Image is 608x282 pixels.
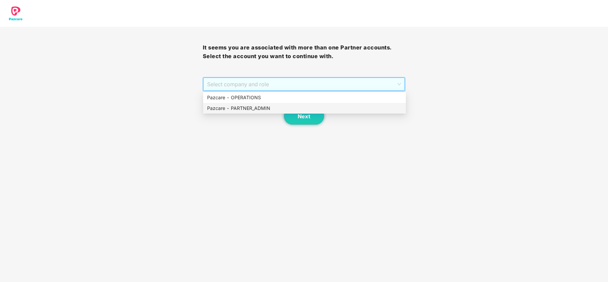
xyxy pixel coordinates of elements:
[298,113,310,120] span: Next
[203,103,406,114] div: Pazcare - PARTNER_ADMIN
[203,92,406,103] div: Pazcare - OPERATIONS
[207,78,401,91] span: Select company and role
[284,108,324,125] button: Next
[203,43,406,60] h3: It seems you are associated with more than one Partner accounts. Select the account you want to c...
[207,94,402,101] div: Pazcare - OPERATIONS
[207,105,402,112] div: Pazcare - PARTNER_ADMIN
